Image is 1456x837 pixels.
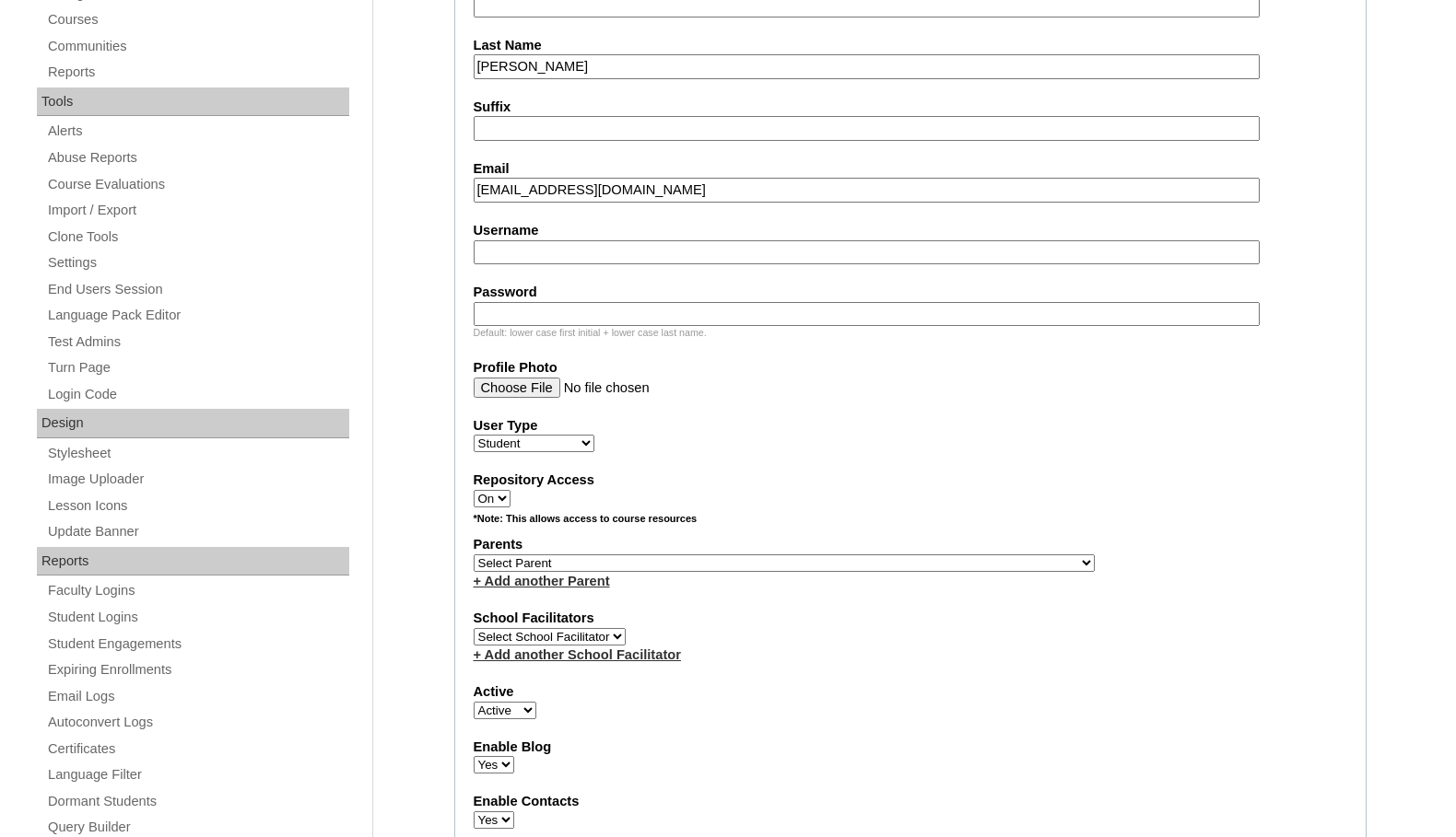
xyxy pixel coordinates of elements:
[46,226,349,249] a: Clone Tools
[474,36,1347,55] label: Last Name
[46,711,349,734] a: Autoconvert Logs
[46,763,349,786] a: Language Filter
[46,494,349,517] a: Lesson Icons
[474,358,1347,378] label: Profile Photo
[46,790,349,813] a: Dormant Students
[46,146,349,169] a: Abuse Reports
[46,331,349,354] a: Test Admins
[46,278,349,301] a: End Users Session
[37,409,349,438] div: Design
[46,606,349,629] a: Student Logins
[46,579,349,602] a: Faculty Logins
[46,633,349,656] a: Student Engagements
[46,35,349,58] a: Communities
[46,61,349,84] a: Reports
[37,547,349,576] div: Reports
[474,471,1347,490] label: Repository Access
[474,792,1347,811] label: Enable Contacts
[46,199,349,222] a: Import / Export
[474,535,1347,554] label: Parents
[46,738,349,761] a: Certificates
[474,609,1347,628] label: School Facilitators
[46,520,349,543] a: Update Banner
[46,658,349,681] a: Expiring Enrollments
[474,512,1347,535] div: *Note: This allows access to course resources
[474,98,1347,117] label: Suffix
[46,383,349,406] a: Login Code
[46,120,349,143] a: Alerts
[474,221,1347,240] label: Username
[46,173,349,196] a: Course Evaluations
[474,159,1347,179] label: Email
[46,468,349,491] a: Image Uploader
[37,87,349,117] div: Tools
[46,356,349,379] a: Turn Page
[46,251,349,274] a: Settings
[46,685,349,708] a: Email Logs
[46,304,349,327] a: Language Pack Editor
[474,682,1347,702] label: Active
[474,283,1347,302] label: Password
[474,738,1347,757] label: Enable Blog
[474,647,681,662] a: + Add another School Facilitator
[474,416,1347,436] label: User Type
[46,8,349,31] a: Courses
[46,442,349,465] a: Stylesheet
[474,326,1347,340] div: Default: lower case first initial + lower case last name.
[474,574,610,588] a: + Add another Parent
